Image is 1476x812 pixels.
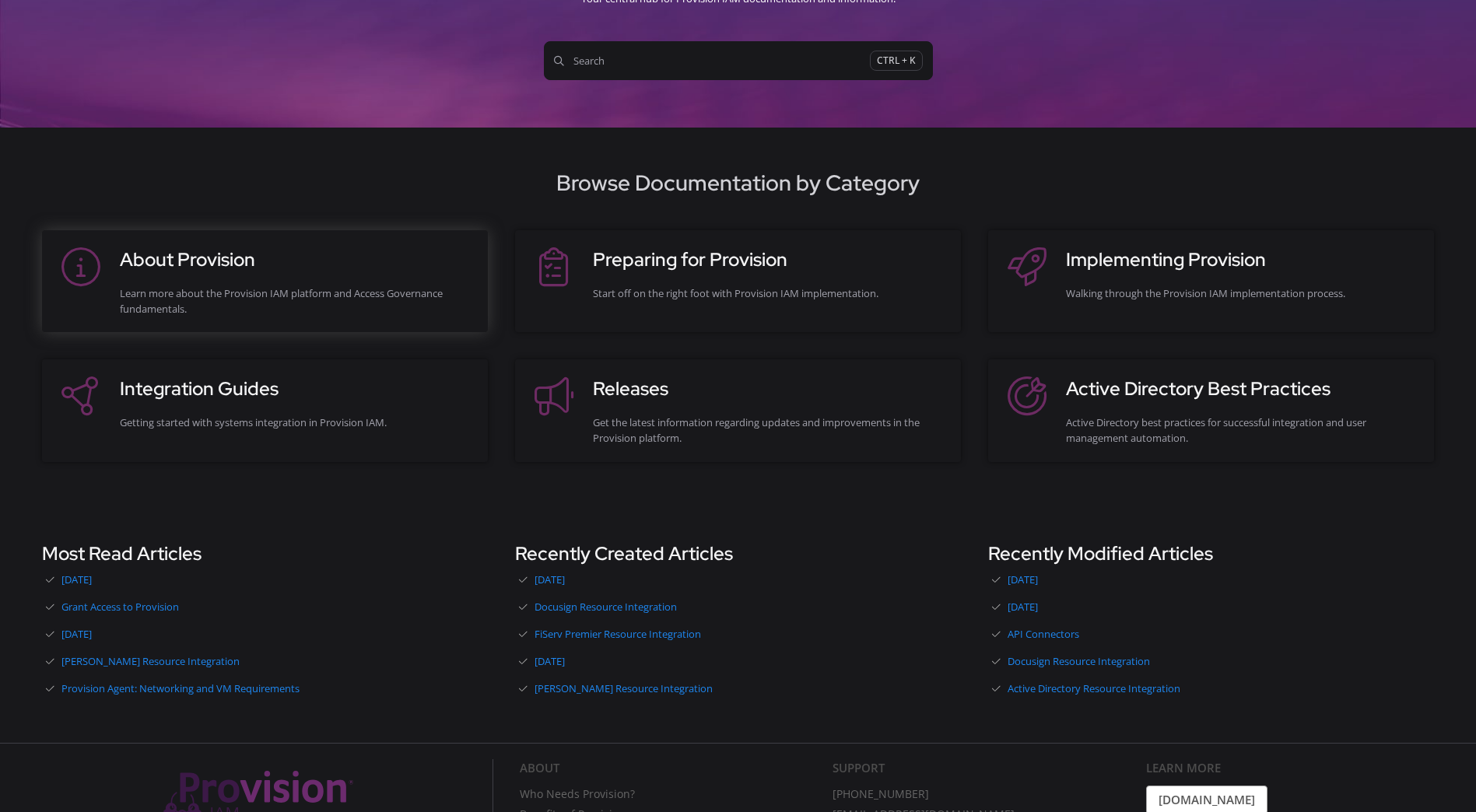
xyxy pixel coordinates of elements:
a: FiServ Premier Resource Integration [515,622,961,646]
div: Walking through the Provision IAM implementation process. [1066,285,1418,301]
div: Get the latest information regarding updates and improvements in the Provision platform. [593,415,945,446]
a: Docusign Resource Integration [515,595,961,618]
a: [DATE] [988,568,1434,591]
span: CTRL + K [870,51,923,72]
h3: Most Read Articles [42,540,488,568]
a: [PHONE_NUMBER] [833,786,1134,807]
div: Support [833,759,1134,785]
a: Integration GuidesGetting started with systems integration in Provision IAM. [58,375,472,446]
a: [DATE] [42,568,488,591]
a: [DATE] [515,649,961,673]
a: [PERSON_NAME] Resource Integration [42,649,488,673]
a: Provision Agent: Networking and VM Requirements [42,677,488,700]
a: Active Directory Resource Integration [988,677,1434,700]
div: Getting started with systems integration in Provision IAM. [120,415,472,430]
a: Grant Access to Provision [42,595,488,618]
a: Docusign Resource Integration [988,649,1434,673]
h3: Recently Created Articles [515,540,961,568]
div: Active Directory best practices for successful integration and user management automation. [1066,415,1418,446]
a: ReleasesGet the latest information regarding updates and improvements in the Provision platform. [531,375,945,446]
h3: Active Directory Best Practices [1066,375,1418,403]
div: Learn more about the Provision IAM platform and Access Governance fundamentals. [120,285,472,317]
h3: Implementing Provision [1066,246,1418,274]
a: [DATE] [988,595,1434,618]
a: Who Needs Provision? [520,786,822,807]
h3: Preparing for Provision [593,246,945,274]
a: Active Directory Best PracticesActive Directory best practices for successful integration and use... [1004,375,1418,446]
div: About [520,759,822,785]
a: Implementing ProvisionWalking through the Provision IAM implementation process. [1004,246,1418,317]
a: [PERSON_NAME] Resource Integration [515,677,961,700]
a: API Connectors [988,622,1434,646]
button: SearchCTRL + K [544,41,933,80]
div: Learn More [1146,759,1448,785]
a: About ProvisionLearn more about the Provision IAM platform and Access Governance fundamentals. [58,246,472,317]
h3: Releases [593,375,945,403]
h3: Recently Modified Articles [988,540,1434,568]
div: Start off on the right foot with Provision IAM implementation. [593,285,945,301]
h3: Integration Guides [120,375,472,403]
a: Preparing for ProvisionStart off on the right foot with Provision IAM implementation. [531,246,945,317]
a: [DATE] [515,568,961,591]
h3: About Provision [120,246,472,274]
a: [DATE] [42,622,488,646]
span: Search [554,53,870,68]
h2: Browse Documentation by Category [19,166,1457,199]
